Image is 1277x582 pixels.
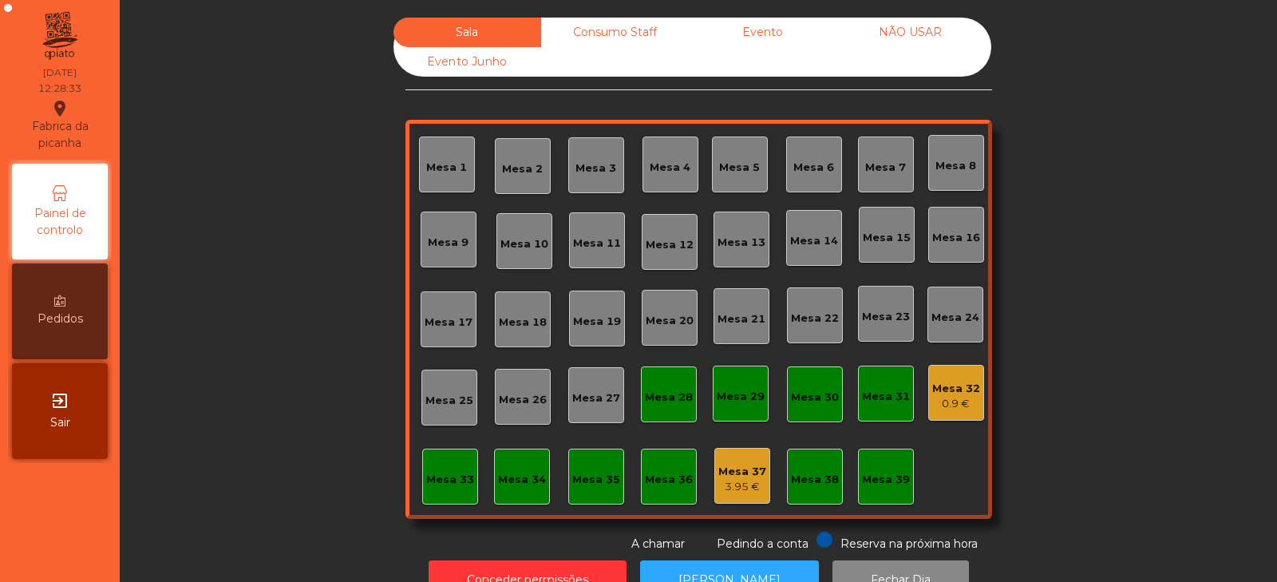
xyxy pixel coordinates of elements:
div: Mesa 7 [865,160,906,176]
div: Mesa 20 [646,313,694,329]
div: Mesa 1 [426,160,467,176]
div: Sala [393,18,541,47]
div: Evento [689,18,836,47]
div: Mesa 38 [791,472,839,488]
span: A chamar [631,536,685,551]
div: Mesa 30 [791,390,839,406]
div: Mesa 12 [646,237,694,253]
div: Mesa 22 [791,311,839,327]
div: Mesa 19 [573,314,621,330]
div: Mesa 21 [718,311,765,327]
i: location_on [50,99,69,118]
div: [DATE] [43,65,77,80]
span: Pedindo a conta [717,536,809,551]
div: Mesa 16 [932,230,980,246]
div: NÃO USAR [836,18,984,47]
div: Mesa 28 [645,390,693,406]
div: Mesa 23 [862,309,910,325]
img: qpiato [40,8,79,64]
div: Mesa 4 [650,160,690,176]
div: 3.95 € [718,479,766,495]
div: Mesa 10 [500,236,548,252]
div: Mesa 27 [572,390,620,406]
div: Mesa 34 [498,472,546,488]
div: 12:28:33 [38,81,81,96]
div: Mesa 9 [428,235,468,251]
i: exit_to_app [50,391,69,410]
div: Mesa 13 [718,235,765,251]
div: Mesa 11 [573,236,621,251]
span: Pedidos [38,311,83,327]
div: Mesa 39 [862,472,910,488]
div: Mesa 37 [718,464,766,480]
div: Mesa 2 [502,161,543,177]
div: Mesa 3 [575,160,616,176]
div: Fabrica da picanha [13,99,107,152]
div: Mesa 6 [793,160,834,176]
span: Painel de controlo [16,205,104,239]
div: Mesa 14 [790,233,838,249]
div: Mesa 8 [935,158,976,174]
div: Mesa 33 [426,472,474,488]
div: Mesa 24 [931,310,979,326]
div: Mesa 18 [499,315,547,331]
div: Mesa 29 [717,389,765,405]
div: Mesa 32 [932,381,980,397]
span: Reserva na próxima hora [840,536,978,551]
div: Mesa 31 [862,389,910,405]
div: Mesa 26 [499,392,547,408]
div: Mesa 36 [645,472,693,488]
div: Mesa 15 [863,230,911,246]
div: Evento Junho [393,47,541,77]
div: 0.9 € [932,396,980,412]
div: Mesa 5 [719,160,760,176]
div: Consumo Staff [541,18,689,47]
span: Sair [50,414,70,431]
div: Mesa 25 [425,393,473,409]
div: Mesa 35 [572,472,620,488]
div: Mesa 17 [425,315,472,331]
